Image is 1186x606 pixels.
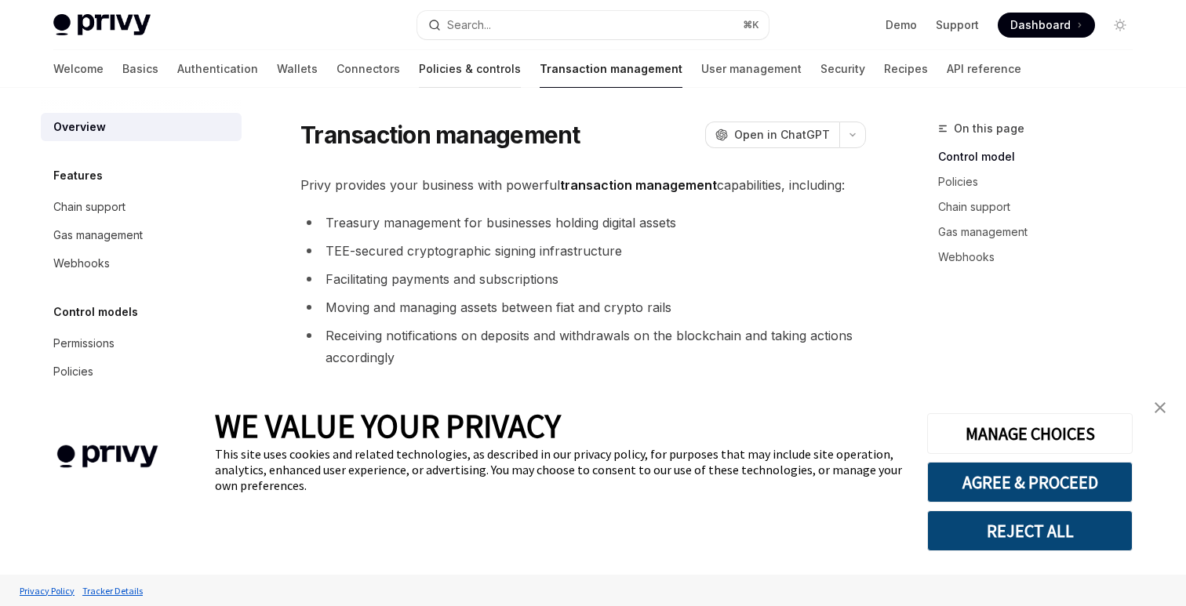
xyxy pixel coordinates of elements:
div: Overview [53,118,106,136]
div: Webhooks [53,254,110,273]
a: Webhooks [938,245,1145,270]
button: Open in ChatGPT [705,122,839,148]
a: Policies & controls [419,50,521,88]
a: Policies [41,357,242,386]
a: Security [820,50,865,88]
a: Chain support [938,194,1145,220]
a: Control model [938,144,1145,169]
a: Connectors [337,50,400,88]
a: Overview [41,113,242,141]
button: Toggle dark mode [1108,13,1133,38]
a: Transaction management [540,50,682,88]
a: Gas management [41,221,242,249]
li: Facilitating payments and subscriptions [300,268,866,290]
button: AGREE & PROCEED [927,462,1133,503]
li: TEE-secured cryptographic signing infrastructure [300,240,866,262]
div: Chain support [53,198,126,216]
span: Dashboard [1010,17,1071,33]
a: close banner [1144,392,1176,423]
a: Basics [122,50,158,88]
span: On this page [954,119,1024,138]
a: Permissions [41,329,242,357]
div: Permissions [53,334,115,353]
a: Wallets [277,50,318,88]
button: REJECT ALL [927,510,1133,551]
img: close banner [1155,402,1166,413]
div: Policies [53,362,93,381]
h5: Features [53,166,103,185]
span: Privy provides your business with powerful capabilities, including: [300,174,866,196]
button: Search...⌘K [417,11,769,39]
a: Authentication [177,50,258,88]
a: Privacy Policy [16,577,78,604]
a: Tracker Details [78,577,147,604]
h5: Control models [53,303,138,321]
a: Chain support [41,193,242,221]
li: Treasury management for businesses holding digital assets [300,212,866,234]
a: Demo [886,17,917,33]
a: Webhooks [41,249,242,278]
span: WE VALUE YOUR PRIVACY [215,405,561,446]
img: light logo [53,14,151,36]
a: User management [701,50,802,88]
li: Moving and managing assets between fiat and crypto rails [300,296,866,318]
a: Support [936,17,979,33]
span: ⌘ K [743,19,759,31]
a: Welcome [53,50,104,88]
a: Dashboard [998,13,1095,38]
a: API reference [947,50,1021,88]
div: Gas management [53,226,143,245]
span: Open in ChatGPT [734,127,830,143]
a: Recipes [884,50,928,88]
div: Search... [447,16,491,34]
li: Receiving notifications on deposits and withdrawals on the blockchain and taking actions accordingly [300,325,866,368]
img: company logo [24,423,191,491]
button: MANAGE CHOICES [927,413,1133,454]
a: Gas management [938,220,1145,245]
a: Policies [938,169,1145,194]
strong: transaction management [560,177,717,193]
div: This site uses cookies and related technologies, as described in our privacy policy, for purposes... [215,446,904,493]
h1: Transaction management [300,121,580,149]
